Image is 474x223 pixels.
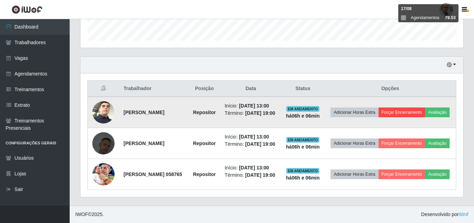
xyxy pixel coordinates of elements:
a: iWof [459,212,468,217]
span: Desenvolvido por [421,211,468,218]
time: [DATE] 13:00 [239,165,269,170]
button: Avaliação [425,138,450,148]
li: Início: [225,133,277,141]
span: EM ANDAMENTO [286,168,319,174]
button: Adicionar Horas Extra [331,107,378,117]
strong: [PERSON_NAME] [124,141,164,146]
button: Adicionar Horas Extra [331,169,378,179]
th: Opções [325,81,456,97]
button: Forçar Encerramento [379,138,425,148]
th: Status [281,81,324,97]
button: Forçar Encerramento [379,169,425,179]
strong: Repositor [193,172,216,177]
span: EM ANDAMENTO [286,137,319,143]
span: © 2025 . [75,211,104,218]
strong: Repositor [193,110,216,115]
img: 1754872659336.jpeg [92,124,115,163]
li: Término: [225,141,277,148]
strong: há 06 h e 06 min [286,175,320,181]
button: Adicionar Horas Extra [331,138,378,148]
th: Data [220,81,281,97]
li: Início: [225,164,277,172]
time: [DATE] 13:00 [239,103,269,109]
button: Forçar Encerramento [379,107,425,117]
time: [DATE] 19:00 [245,141,275,147]
li: Término: [225,110,277,117]
time: [DATE] 13:00 [239,134,269,140]
time: [DATE] 19:00 [245,110,275,116]
img: 1654341845405.jpeg [92,93,115,132]
span: IWOF [75,212,88,217]
span: EM ANDAMENTO [286,106,319,112]
li: Início: [225,102,277,110]
th: Trabalhador [119,81,188,97]
img: 1747320961948.jpeg [92,163,115,186]
time: [DATE] 19:00 [245,172,275,178]
strong: [PERSON_NAME] 058765 [124,172,182,177]
li: Término: [225,172,277,179]
button: Avaliação [425,107,450,117]
th: Posição [188,81,220,97]
button: Avaliação [425,169,450,179]
img: CoreUI Logo [11,5,42,14]
strong: [PERSON_NAME] [124,110,164,115]
strong: há 06 h e 06 min [286,113,320,119]
strong: há 06 h e 06 min [286,144,320,150]
strong: Repositor [193,141,216,146]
